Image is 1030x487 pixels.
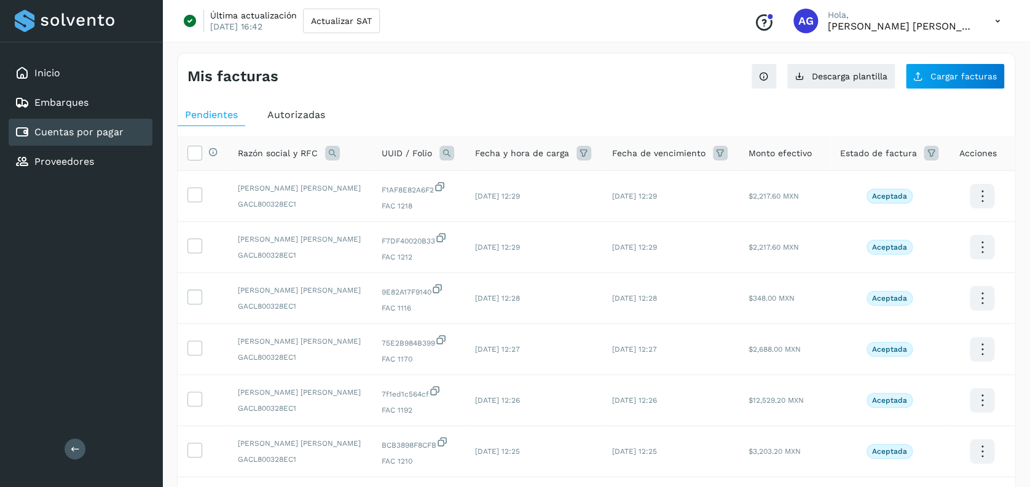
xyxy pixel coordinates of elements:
span: [DATE] 12:27 [475,345,520,354]
span: GACL800328EC1 [238,403,362,414]
button: Actualizar SAT [303,9,380,33]
div: Inicio [9,60,152,87]
span: [DATE] 12:26 [612,396,657,405]
p: Aceptada [872,192,907,200]
p: Aceptada [872,345,907,354]
span: Razón social y RFC [238,147,318,160]
span: FAC 1210 [382,456,455,467]
span: [DATE] 12:28 [475,294,520,303]
span: [DATE] 12:29 [475,243,520,251]
span: [DATE] 12:27 [612,345,657,354]
span: Autorizadas [267,109,325,121]
p: Aceptada [872,294,907,303]
p: Última actualización [210,10,297,21]
span: Pendientes [185,109,238,121]
span: F7DF40020B33 [382,232,455,247]
div: Cuentas por pagar [9,119,152,146]
div: Proveedores [9,148,152,175]
p: [DATE] 16:42 [210,21,262,32]
span: UUID / Folio [382,147,432,160]
span: 7f1ed1c564cf [382,385,455,400]
span: FAC 1170 [382,354,455,365]
span: Cargar facturas [930,72,997,81]
span: Estado de factura [839,147,916,160]
span: [DATE] 12:29 [612,192,657,200]
span: FAC 1116 [382,303,455,314]
span: [DATE] 12:28 [612,294,657,303]
span: $2,217.60 MXN [749,243,799,251]
span: [PERSON_NAME] [PERSON_NAME] [238,336,362,347]
span: [DATE] 12:25 [612,447,657,456]
span: Fecha y hora de carga [475,147,569,160]
span: Descarga plantilla [812,72,887,81]
span: F1AF8E82A6F2 [382,181,455,196]
span: Acciones [959,147,997,160]
p: Abigail Gonzalez Leon [828,20,975,32]
span: [PERSON_NAME] [PERSON_NAME] [238,285,362,296]
button: Descarga plantilla [787,63,895,89]
span: [DATE] 12:26 [475,396,520,405]
button: Cargar facturas [905,63,1005,89]
span: GACL800328EC1 [238,199,362,210]
span: GACL800328EC1 [238,352,362,363]
span: [DATE] 12:29 [612,243,657,251]
span: BCB3898F8CFB [382,436,455,451]
span: GACL800328EC1 [238,301,362,312]
span: 75E2B984B399 [382,334,455,349]
span: [DATE] 12:29 [475,192,520,200]
span: GACL800328EC1 [238,250,362,261]
span: [PERSON_NAME] [PERSON_NAME] [238,438,362,449]
span: [PERSON_NAME] [PERSON_NAME] [238,234,362,245]
span: [PERSON_NAME] [PERSON_NAME] [238,387,362,398]
span: GACL800328EC1 [238,454,362,465]
a: Embarques [34,97,88,108]
span: 9E82A17F9140 [382,283,455,298]
a: Inicio [34,67,60,79]
span: Actualizar SAT [311,17,372,25]
h4: Mis facturas [187,68,278,85]
p: Aceptada [872,396,907,405]
span: $2,688.00 MXN [749,345,801,354]
p: Aceptada [872,447,907,456]
span: $12,529.20 MXN [749,396,804,405]
span: [PERSON_NAME] [PERSON_NAME] [238,183,362,194]
a: Proveedores [34,156,94,167]
span: $348.00 MXN [749,294,795,303]
span: Monto efectivo [749,147,812,160]
span: $2,217.60 MXN [749,192,799,200]
span: FAC 1212 [382,251,455,263]
span: FAC 1192 [382,405,455,416]
a: Cuentas por pagar [34,126,124,138]
p: Aceptada [872,243,907,251]
span: $3,203.20 MXN [749,447,801,456]
span: [DATE] 12:25 [475,447,520,456]
span: Fecha de vencimiento [612,147,706,160]
p: Hola, [828,10,975,20]
span: FAC 1218 [382,200,455,212]
div: Embarques [9,89,152,116]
